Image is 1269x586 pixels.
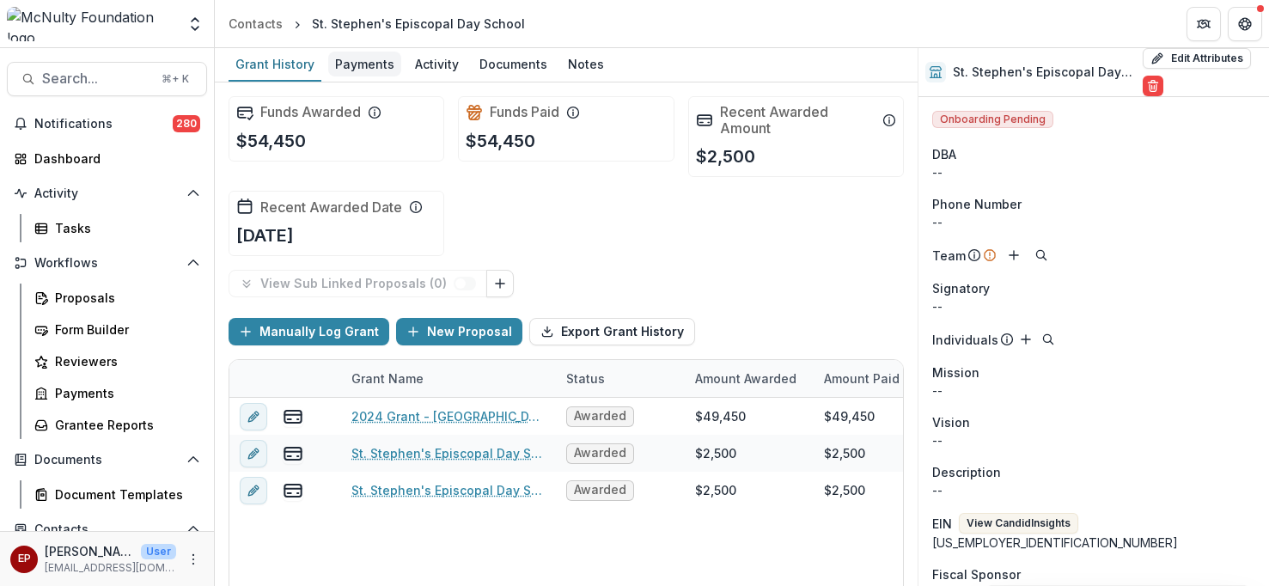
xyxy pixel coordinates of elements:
[183,7,207,41] button: Open entity switcher
[824,407,875,425] div: $49,450
[556,369,615,388] div: Status
[1016,329,1036,350] button: Add
[45,542,134,560] p: [PERSON_NAME]
[574,409,626,424] span: Awarded
[1143,48,1251,69] button: Edit Attributes
[341,369,434,388] div: Grant Name
[55,289,193,307] div: Proposals
[34,256,180,271] span: Workflows
[283,480,303,501] button: view-payments
[932,463,1001,481] span: Description
[959,513,1078,534] button: View CandidInsights
[1004,245,1024,266] button: Add
[408,52,466,76] div: Activity
[685,360,814,397] div: Amount Awarded
[932,163,1255,181] div: --
[556,360,685,397] div: Status
[260,199,402,216] h2: Recent Awarded Date
[141,544,176,559] p: User
[1038,329,1059,350] button: Search
[932,297,1255,315] div: --
[351,444,546,462] a: St. Stephen's Episcopal Day School - 2023
[1031,245,1052,266] button: Search
[932,515,952,533] p: EIN
[229,270,487,297] button: View Sub Linked Proposals (0)
[824,481,865,499] div: $2,500
[236,223,294,248] p: [DATE]
[720,104,875,137] h2: Recent Awarded Amount
[932,481,1255,499] p: --
[932,111,1053,128] span: Onboarding Pending
[240,440,267,467] button: edit
[229,48,321,82] a: Grant History
[240,477,267,504] button: edit
[27,315,207,344] a: Form Builder
[183,549,204,570] button: More
[824,444,865,462] div: $2,500
[42,70,151,87] span: Search...
[7,446,207,473] button: Open Documents
[574,446,626,461] span: Awarded
[351,481,546,499] a: St. Stephen's Episcopal Day School - 2022
[932,382,1255,400] p: --
[932,534,1255,552] div: [US_EMPLOYER_IDENTIFICATION_NUMBER]
[7,516,207,543] button: Open Contacts
[529,318,695,345] button: Export Grant History
[27,480,207,509] a: Document Templates
[229,52,321,76] div: Grant History
[222,11,290,36] a: Contacts
[7,110,207,137] button: Notifications280
[34,186,180,201] span: Activity
[7,62,207,96] button: Search...
[932,213,1255,231] div: --
[932,247,966,265] p: Team
[283,406,303,427] button: view-payments
[932,195,1022,213] span: Phone Number
[328,48,401,82] a: Payments
[1187,7,1221,41] button: Partners
[351,407,546,425] a: 2024 Grant - [GEOGRAPHIC_DATA]
[27,214,207,242] a: Tasks
[222,11,532,36] nav: breadcrumb
[561,52,611,76] div: Notes
[1143,76,1163,96] button: Delete
[932,565,1021,583] span: Fiscal Sponsor
[473,48,554,82] a: Documents
[55,485,193,504] div: Document Templates
[34,453,180,467] span: Documents
[173,115,200,132] span: 280
[7,249,207,277] button: Open Workflows
[695,407,746,425] div: $49,450
[953,65,1136,80] h2: St. Stephen's Episcopal Day School
[685,369,807,388] div: Amount Awarded
[932,331,998,349] p: Individuals
[561,48,611,82] a: Notes
[932,431,1255,449] p: --
[55,219,193,237] div: Tasks
[283,443,303,464] button: view-payments
[466,128,535,154] p: $54,450
[932,363,979,382] span: Mission
[260,277,454,291] p: View Sub Linked Proposals ( 0 )
[55,384,193,402] div: Payments
[341,360,556,397] div: Grant Name
[312,15,525,33] div: St. Stephen's Episcopal Day School
[824,369,900,388] p: Amount Paid
[328,52,401,76] div: Payments
[158,70,192,89] div: ⌘ + K
[260,104,361,120] h2: Funds Awarded
[7,7,176,41] img: McNulty Foundation logo
[55,416,193,434] div: Grantee Reports
[229,318,389,345] button: Manually Log Grant
[45,560,176,576] p: [EMAIL_ADDRESS][DOMAIN_NAME]
[486,270,514,297] button: Link Grants
[932,413,970,431] span: Vision
[695,444,736,462] div: $2,500
[7,144,207,173] a: Dashboard
[396,318,522,345] button: New Proposal
[27,379,207,407] a: Payments
[695,481,736,499] div: $2,500
[696,143,755,169] p: $2,500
